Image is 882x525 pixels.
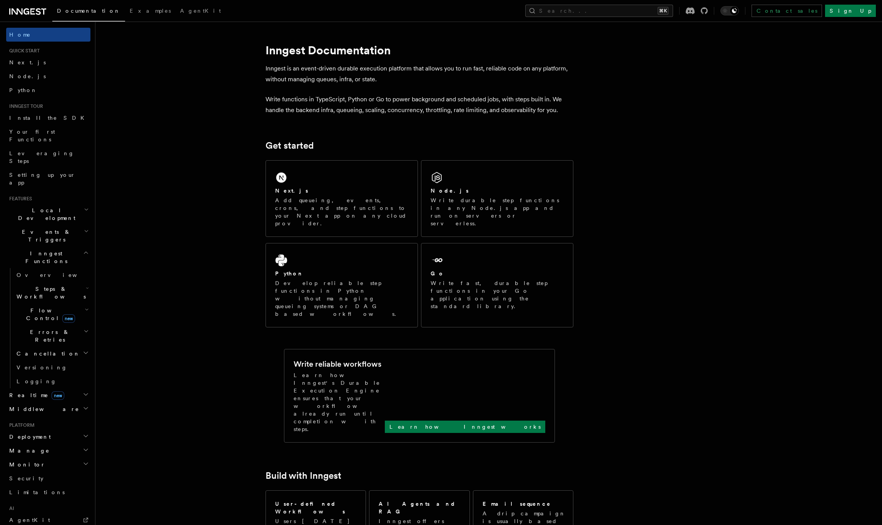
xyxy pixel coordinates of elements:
h2: Next.js [275,187,308,195]
button: Local Development [6,203,90,225]
span: Your first Functions [9,129,55,143]
span: Next.js [9,59,46,65]
button: Errors & Retries [13,325,90,347]
span: Python [9,87,37,93]
p: Learn how Inngest's Durable Execution Engine ensures that your workflow already run until complet... [294,371,385,433]
button: Manage [6,444,90,458]
a: Setting up your app [6,168,90,190]
span: Logging [17,378,57,384]
h2: Python [275,270,304,277]
span: new [52,391,64,400]
span: Versioning [17,364,67,371]
span: new [62,314,75,323]
a: Documentation [52,2,125,22]
p: Learn how Inngest works [389,423,541,431]
p: Add queueing, events, crons, and step functions to your Next app on any cloud provider. [275,196,408,227]
span: Node.js [9,73,46,79]
button: Realtimenew [6,388,90,402]
a: Logging [13,374,90,388]
a: Sign Up [825,5,876,17]
span: Errors & Retries [13,328,84,344]
span: Platform [6,422,35,428]
a: GoWrite fast, durable step functions in your Go application using the standard library. [421,243,573,327]
span: Middleware [6,405,79,413]
span: Inngest tour [6,103,43,109]
button: Cancellation [13,347,90,361]
span: Quick start [6,48,40,54]
a: Versioning [13,361,90,374]
a: AgentKit [175,2,226,21]
button: Toggle dark mode [720,6,739,15]
a: Install the SDK [6,111,90,125]
a: Limitations [6,485,90,499]
a: Build with Inngest [266,470,341,481]
span: Home [9,31,31,39]
p: Develop reliable step functions in Python without managing queueing systems or DAG based workflows. [275,279,408,318]
a: Home [6,28,90,42]
a: Overview [13,268,90,282]
a: Leveraging Steps [6,146,90,168]
a: Examples [125,2,175,21]
span: Monitor [6,461,45,468]
span: Cancellation [13,350,80,357]
div: Inngest Functions [6,268,90,388]
span: Setting up your app [9,172,75,186]
h2: AI Agents and RAG [379,500,461,515]
span: Manage [6,447,50,455]
button: Deployment [6,430,90,444]
span: Documentation [57,8,120,14]
a: Next.js [6,55,90,69]
span: AI [6,505,14,512]
a: Next.jsAdd queueing, events, crons, and step functions to your Next app on any cloud provider. [266,160,418,237]
span: Flow Control [13,307,85,322]
span: Local Development [6,206,84,222]
p: Inngest is an event-driven durable execution platform that allows you to run fast, reliable code ... [266,63,573,85]
h2: Go [431,270,444,277]
button: Search...⌘K [525,5,673,17]
span: Examples [130,8,171,14]
span: Overview [17,272,96,278]
a: Node.jsWrite durable step functions in any Node.js app and run on servers or serverless. [421,160,573,237]
p: Write fast, durable step functions in your Go application using the standard library. [431,279,564,310]
span: Leveraging Steps [9,150,74,164]
h1: Inngest Documentation [266,43,573,57]
span: Install the SDK [9,115,89,121]
span: Inngest Functions [6,250,83,265]
span: Security [9,475,43,481]
span: Events & Triggers [6,228,84,243]
button: Middleware [6,402,90,416]
p: Write functions in TypeScript, Python or Go to power background and scheduled jobs, with steps bu... [266,94,573,116]
button: Inngest Functions [6,247,90,268]
a: Security [6,471,90,485]
span: AgentKit [9,517,50,523]
span: Features [6,196,32,202]
a: Learn how Inngest works [385,421,545,433]
span: Limitations [9,489,65,495]
span: AgentKit [180,8,221,14]
a: Node.js [6,69,90,83]
a: Contact sales [752,5,822,17]
button: Flow Controlnew [13,304,90,325]
span: Deployment [6,433,51,441]
h2: User-defined Workflows [275,500,356,515]
a: Get started [266,140,314,151]
button: Monitor [6,458,90,471]
h2: Write reliable workflows [294,359,381,369]
span: Steps & Workflows [13,285,86,300]
kbd: ⌘K [658,7,668,15]
button: Events & Triggers [6,225,90,247]
p: Write durable step functions in any Node.js app and run on servers or serverless. [431,196,564,227]
h2: Node.js [431,187,469,195]
button: Steps & Workflows [13,282,90,304]
a: Your first Functions [6,125,90,146]
a: Python [6,83,90,97]
a: PythonDevelop reliable step functions in Python without managing queueing systems or DAG based wo... [266,243,418,327]
span: Realtime [6,391,64,399]
h2: Email sequence [483,500,551,508]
